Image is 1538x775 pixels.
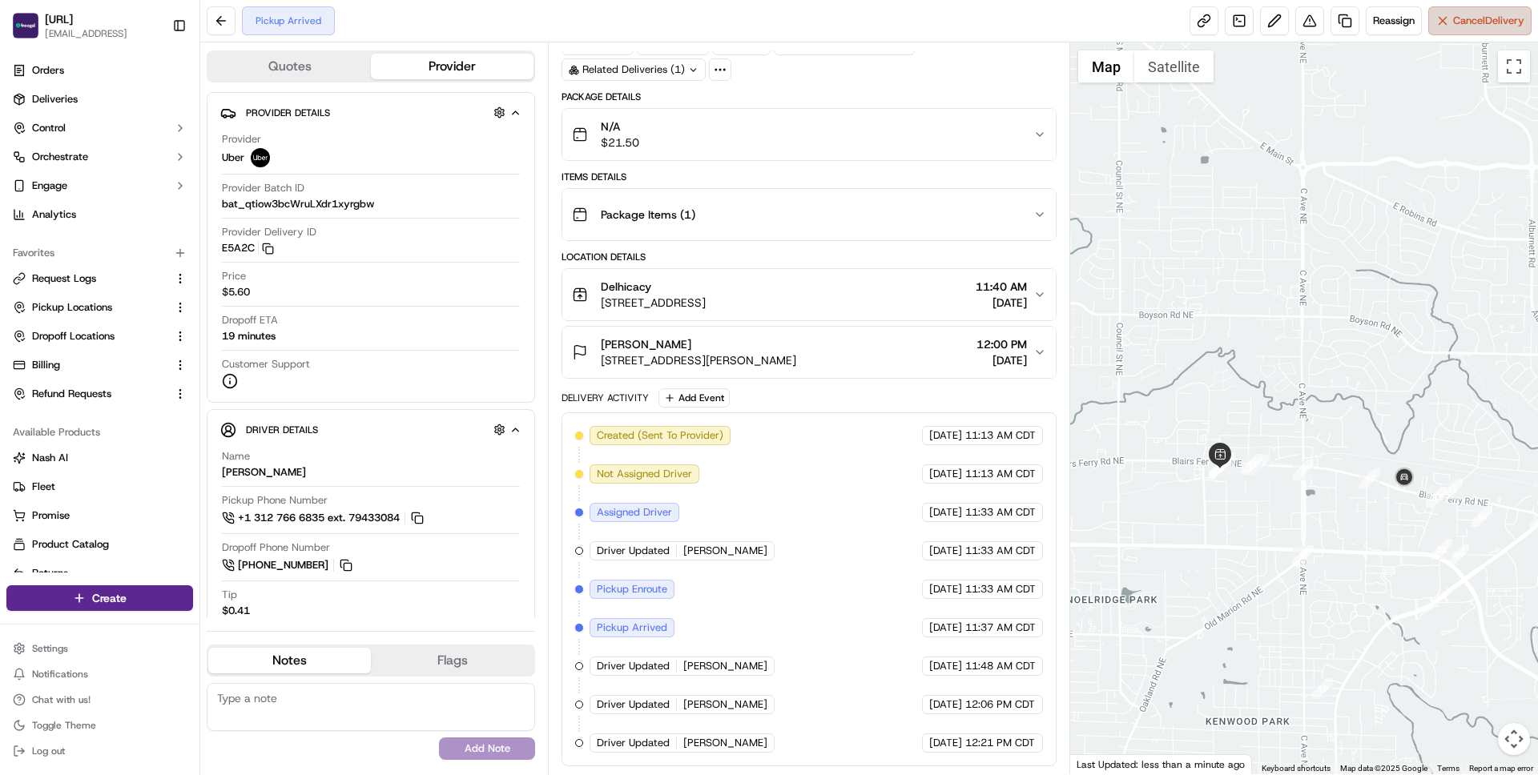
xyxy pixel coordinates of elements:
span: Pickup Enroute [597,582,667,596]
span: Assigned Driver [597,505,672,520]
button: Dropoff Locations [6,323,193,349]
div: Location Details [562,251,1056,263]
span: 11:48 AM CDT [965,659,1036,673]
span: Provider [222,132,261,147]
div: [PERSON_NAME] [222,465,306,480]
a: Fleet [13,480,187,494]
a: Request Logs [13,271,167,286]
span: [DATE] [929,620,962,635]
div: Favorites [6,240,193,266]
span: Dropoff ETA [222,313,278,327]
a: 📗Knowledge Base [10,226,129,255]
div: 12 [1242,454,1262,475]
button: Froogal.ai[URL][EMAIL_ADDRESS] [6,6,166,45]
p: Welcome 👋 [16,64,292,90]
span: [PERSON_NAME] [683,544,767,558]
button: Billing [6,352,193,378]
span: [DATE] [929,582,962,596]
span: Knowledge Base [32,232,123,248]
span: Pickup Arrived [597,620,667,635]
div: Delivery Activity [562,392,649,404]
span: Promise [32,508,70,523]
span: Fleet [32,480,55,494]
button: Request Logs [6,266,193,291]
span: Pickup Locations [32,300,112,315]
span: Reassign [1373,14,1415,28]
span: Not Assigned Driver [597,467,692,481]
button: Toggle fullscreen view [1498,50,1530,82]
button: Delhicacy[STREET_ADDRESS]11:40 AM[DATE] [562,269,1055,320]
button: Pickup Locations [6,295,193,320]
span: Analytics [32,207,76,222]
span: Returns [32,566,68,580]
span: Driver Updated [597,544,670,558]
span: [PHONE_NUMBER] [238,558,328,572]
span: Chat with us! [32,693,91,706]
span: [DATE] [929,505,962,520]
span: Settings [32,642,68,655]
span: Dropoff Phone Number [222,540,330,555]
button: N/A$21.50 [562,109,1055,160]
span: Delhicacy [601,279,651,295]
button: Returns [6,560,193,586]
span: +1 312 766 6835 ext. 79433084 [238,511,400,525]
div: We're available if you need us! [54,169,203,182]
button: Show satellite imagery [1134,50,1214,82]
div: 10 [1312,678,1333,699]
span: Name [222,449,250,464]
span: [DATE] [929,467,962,481]
a: Promise [13,508,187,523]
span: [STREET_ADDRESS][PERSON_NAME] [601,352,796,368]
span: Provider Delivery ID [222,225,316,239]
button: Control [6,115,193,141]
a: Dropoff Locations [13,329,167,343]
span: [DATE] [976,295,1027,311]
div: 11 [1293,545,1314,566]
button: E5A2C [222,241,274,255]
div: 18 [1214,452,1235,473]
button: Provider Details [220,99,521,126]
span: Driver Updated [597,659,670,673]
div: 22 [1431,539,1452,560]
span: [PERSON_NAME] [601,336,691,352]
span: Orchestrate [32,150,88,164]
a: [PHONE_NUMBER] [222,556,355,574]
a: Product Catalog [13,537,187,552]
span: Price [222,269,246,283]
span: Provider Details [246,106,330,119]
button: Refund Requests [6,381,193,407]
img: Froogal.ai [13,13,38,38]
a: 💻API Documentation [129,226,264,255]
a: Refund Requests [13,387,167,401]
span: Notifications [32,668,88,681]
a: Nash AI [13,451,187,465]
button: Product Catalog [6,532,193,557]
span: $5.60 [222,285,250,299]
span: [DATE] [929,544,962,558]
div: Last Updated: less than a minute ago [1070,754,1252,774]
span: Created (Sent To Provider) [597,428,723,443]
a: +1 312 766 6835 ext. 79433084 [222,509,426,527]
a: Billing [13,358,167,372]
span: [DATE] [929,697,962,712]
a: Returns [13,566,187,580]
span: [PERSON_NAME] [683,659,767,673]
span: 11:33 AM CDT [965,544,1036,558]
button: Quotes [208,54,371,79]
button: Start new chat [272,158,292,177]
span: 11:13 AM CDT [965,467,1036,481]
span: 11:33 AM CDT [965,582,1036,596]
span: API Documentation [151,232,257,248]
span: Driver Updated [597,736,670,750]
span: [DATE] [929,659,962,673]
span: [DATE] [976,352,1027,368]
a: Analytics [6,202,193,227]
div: Available Products [6,420,193,445]
button: Flags [371,648,533,673]
img: 1736555255976-a54dd68f-1ca7-489b-9aae-adbdc363a1c4 [16,153,45,182]
span: Orders [32,63,64,78]
button: Provider [371,54,533,79]
div: 16 [1472,506,1492,527]
button: Fleet [6,474,193,500]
